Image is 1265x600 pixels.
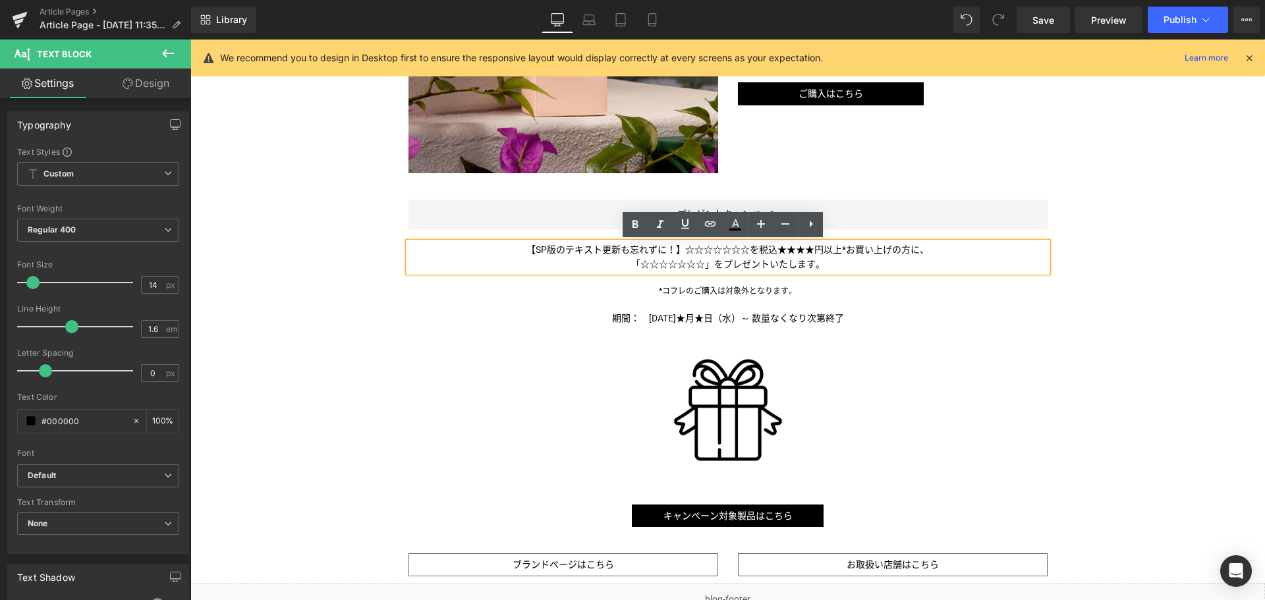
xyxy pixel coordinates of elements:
a: Desktop [542,7,573,33]
span: 」をプレゼントいたします。 [515,219,634,230]
span: ブランドページはこちら [322,520,424,530]
div: Font Weight [17,204,179,213]
button: Publish [1148,7,1228,33]
a: ブランドページはこちら [218,514,528,537]
span: *コフレのご購入は対象外となります。 [468,247,606,256]
span: px [166,369,177,377]
a: Article Pages [40,7,191,17]
span: 【SP版のテキスト更新も忘れずに！】☆☆☆☆☆☆☆を税込★★★★円以上*お買い上げの方に、 [336,205,739,215]
p: We recommend you to design in Desktop first to ensure the responsive layout would display correct... [220,51,823,65]
span: Preview [1091,13,1127,27]
a: Mobile [636,7,668,33]
a: Learn more [1179,50,1233,66]
button: Redo [985,7,1011,33]
span: Text Block [37,49,92,59]
button: More [1233,7,1260,33]
i: Default [28,470,56,481]
span: キャンペーン対象製品はこちら [473,471,602,481]
a: キャンペーン対象製品はこちら [441,465,633,488]
div: Letter Spacing [17,348,179,358]
span: em [166,325,177,333]
span: ご購入はこちら [608,49,673,59]
span: Article Page - [DATE] 11:35:29 [40,20,166,30]
a: Design [98,68,194,98]
span: px [166,281,177,289]
a: ご購入はこちら [548,43,733,66]
span: （全て税込） [647,26,683,33]
span: Publish [1164,14,1196,25]
b: Product Title [548,11,602,22]
div: Text Styles [17,146,179,157]
b: None [28,518,48,528]
p: 100mL ¥xx,xxx ／ 50mL ¥xx,xxx [548,24,857,36]
span: Save [1032,13,1054,27]
div: Text Color [17,393,179,402]
div: Line Height [17,304,179,314]
span: プレゼントキャンペーン [487,169,588,180]
span: 期間： [DATE]★月★日（水）～ 数量なくなり次第終了 [422,273,654,284]
a: New Library [191,7,256,33]
div: Text Transform [17,498,179,507]
a: Preview [1075,7,1142,33]
div: Font [17,449,179,458]
input: Color [42,414,126,428]
button: Undo [953,7,980,33]
a: Laptop [573,7,605,33]
b: Regular 400 [28,225,76,234]
span: 「☆☆☆☆☆☆☆ [441,219,515,230]
span: Library [216,14,247,26]
div: Text Shadow [17,564,75,583]
div: Typography [17,112,71,130]
a: プレゼントキャンペーン [218,160,857,190]
a: お取扱い店舗はこちら [548,514,857,537]
div: % [147,410,179,433]
a: Tablet [605,7,636,33]
div: Open Intercom Messenger [1220,555,1252,587]
div: Font Size [17,260,179,269]
span: お取扱い店舗はこちら [656,520,748,530]
b: Custom [43,169,74,180]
